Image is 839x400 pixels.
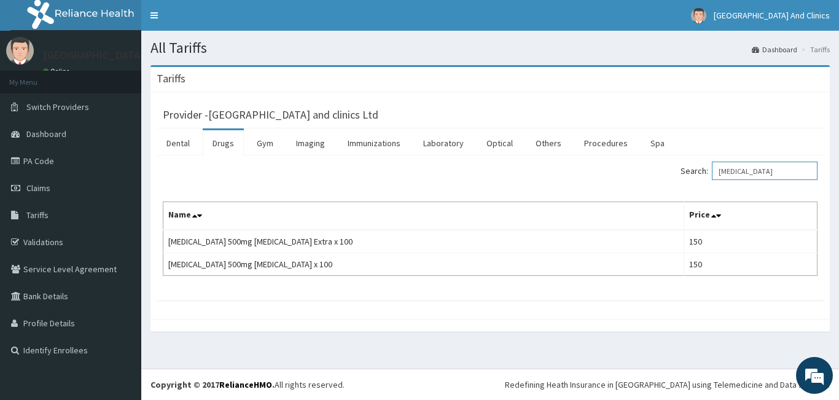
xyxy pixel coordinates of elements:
a: Dashboard [752,44,797,55]
a: Imaging [286,130,335,156]
div: Chat with us now [64,69,206,85]
h3: Tariffs [157,73,185,84]
div: Redefining Heath Insurance in [GEOGRAPHIC_DATA] using Telemedicine and Data Science! [505,378,830,391]
a: Drugs [203,130,244,156]
h3: Provider - [GEOGRAPHIC_DATA] and clinics Ltd [163,109,378,120]
td: 150 [684,253,818,276]
img: d_794563401_company_1708531726252_794563401 [23,61,50,92]
li: Tariffs [798,44,830,55]
span: Claims [26,182,50,194]
div: Minimize live chat window [201,6,231,36]
th: Name [163,202,684,230]
span: Dashboard [26,128,66,139]
a: Optical [477,130,523,156]
span: Switch Providers [26,101,89,112]
p: [GEOGRAPHIC_DATA] And Clinics [43,50,198,61]
label: Search: [681,162,818,180]
th: Price [684,202,818,230]
a: Procedures [574,130,638,156]
a: Dental [157,130,200,156]
a: Gym [247,130,283,156]
strong: Copyright © 2017 . [150,379,275,390]
span: Tariffs [26,210,49,221]
a: Immunizations [338,130,410,156]
span: [GEOGRAPHIC_DATA] And Clinics [714,10,830,21]
input: Search: [712,162,818,180]
td: [MEDICAL_DATA] 500mg [MEDICAL_DATA] x 100 [163,253,684,276]
a: RelianceHMO [219,379,272,390]
a: Others [526,130,571,156]
span: We're online! [71,121,170,245]
td: [MEDICAL_DATA] 500mg [MEDICAL_DATA] Extra x 100 [163,230,684,253]
textarea: Type your message and hit 'Enter' [6,268,234,311]
footer: All rights reserved. [141,369,839,400]
a: Spa [641,130,674,156]
img: User Image [691,8,706,23]
a: Online [43,67,72,76]
img: User Image [6,37,34,65]
h1: All Tariffs [150,40,830,56]
a: Laboratory [413,130,474,156]
td: 150 [684,230,818,253]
